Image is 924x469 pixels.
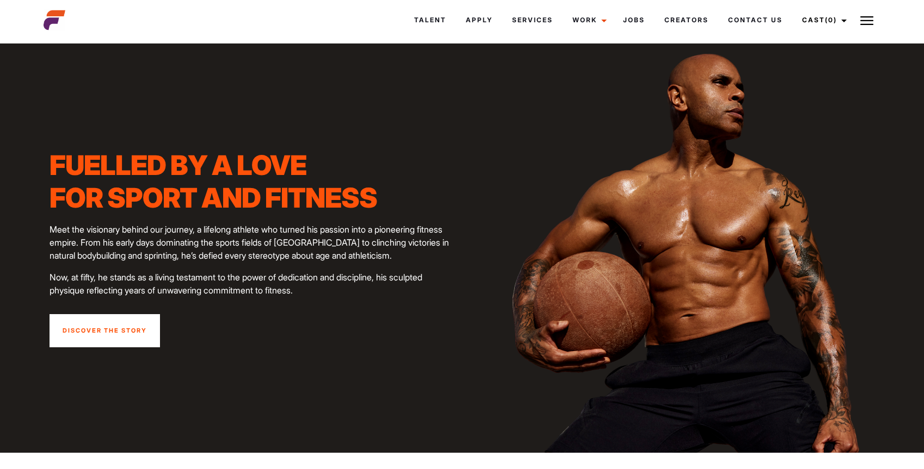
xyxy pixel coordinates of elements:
img: Burger icon [860,14,873,27]
a: Services [502,5,563,35]
h1: Fuelled by a love for sport and fitness [50,149,455,214]
a: Jobs [613,5,655,35]
a: Contact Us [718,5,792,35]
p: Now, at fifty, he stands as a living testament to the power of dedication and discipline, his scu... [50,271,455,297]
a: Discover the story [50,314,160,348]
img: cropped-aefm-brand-fav-22-square.png [44,9,65,31]
a: Apply [456,5,502,35]
a: Creators [655,5,718,35]
span: (0) [825,16,837,24]
a: Work [563,5,613,35]
a: Cast(0) [792,5,853,35]
a: Talent [404,5,456,35]
p: Meet the visionary behind our journey, a lifelong athlete who turned his passion into a pioneerin... [50,223,455,262]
